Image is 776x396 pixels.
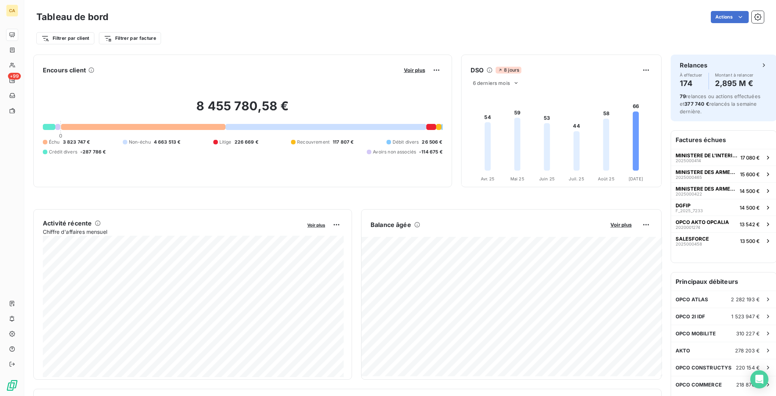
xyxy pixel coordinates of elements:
[680,93,760,114] span: relances ou actions effectuées et relancés la semaine dernière.
[307,222,325,228] span: Voir plus
[676,313,706,319] span: OPCO 2I IDF
[740,171,760,177] span: 15 600 €
[43,66,86,75] h6: Encours client
[740,155,760,161] span: 17 080 €
[154,139,181,146] span: 4 663 513 €
[219,139,232,146] span: Litige
[473,80,510,86] span: 6 derniers mois
[676,365,732,371] span: OPCO CONSTRUCTYS
[569,176,584,182] tspan: Juil. 25
[676,242,702,246] span: 2025000458
[740,221,760,227] span: 13 542 €
[676,169,737,175] span: MINISTERE DES ARMEES / CMG
[598,176,614,182] tspan: Août 25
[80,149,106,155] span: -287 786 €
[402,67,427,74] button: Voir plus
[8,73,21,80] span: +99
[676,152,737,158] span: MINISTERE DE L'INTERIEUR
[371,220,411,229] h6: Balance âgée
[676,192,702,196] span: 2025000422
[305,221,327,228] button: Voir plus
[129,139,151,146] span: Non-échu
[676,186,737,192] span: MINISTERE DES ARMEES / CMG
[297,139,330,146] span: Recouvrement
[676,158,701,163] span: 2025000414
[740,205,760,211] span: 14 500 €
[676,347,690,354] span: AKTO
[715,77,754,89] h4: 2,895 M €
[680,73,702,77] span: À effectuer
[59,133,62,139] span: 0
[419,149,443,155] span: -114 675 €
[6,5,18,17] div: CA
[736,365,760,371] span: 220 154 €
[629,176,643,182] tspan: [DATE]
[496,67,521,74] span: 8 jours
[63,139,90,146] span: 3 823 747 €
[715,73,754,77] span: Montant à relancer
[6,379,18,391] img: Logo LeanPay
[676,208,703,213] span: F_2025_7233
[539,176,555,182] tspan: Juin 25
[680,93,686,99] span: 79
[684,101,709,107] span: 377 740 €
[740,188,760,194] span: 14 500 €
[43,99,443,121] h2: 8 455 780,58 €
[393,139,419,146] span: Débit divers
[750,370,768,388] div: Open Intercom Messenger
[676,175,702,180] span: 2025000465
[36,32,94,44] button: Filtrer par client
[422,139,442,146] span: 26 506 €
[676,202,690,208] span: DGFIP
[235,139,258,146] span: 226 669 €
[680,77,702,89] h4: 174
[711,11,749,23] button: Actions
[49,149,77,155] span: Crédit divers
[404,67,425,73] span: Voir plus
[676,225,700,230] span: 2020001274
[740,238,760,244] span: 13 500 €
[736,382,760,388] span: 218 870 €
[43,219,92,228] h6: Activité récente
[373,149,416,155] span: Avoirs non associés
[608,221,634,228] button: Voir plus
[736,330,760,337] span: 310 227 €
[735,347,760,354] span: 278 203 €
[676,296,709,302] span: OPCO ATLAS
[610,222,632,228] span: Voir plus
[676,236,709,242] span: SALESFORCE
[680,61,707,70] h6: Relances
[333,139,354,146] span: 117 807 €
[99,32,161,44] button: Filtrer par facture
[43,228,302,236] span: Chiffre d'affaires mensuel
[36,10,108,24] h3: Tableau de bord
[49,139,60,146] span: Échu
[480,176,494,182] tspan: Avr. 25
[471,66,483,75] h6: DSO
[731,296,760,302] span: 2 282 193 €
[676,219,729,225] span: OPCO AKTO OPCALIA
[510,176,524,182] tspan: Mai 25
[676,382,722,388] span: OPCO COMMERCE
[676,330,716,337] span: OPCO MOBILITE
[731,313,760,319] span: 1 523 947 €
